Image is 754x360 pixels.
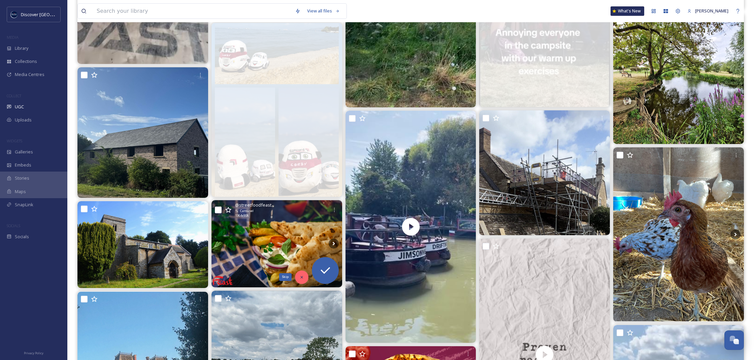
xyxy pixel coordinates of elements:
span: SnapLink [15,202,33,208]
input: Search your library [93,4,292,19]
span: Maps [15,188,26,195]
span: Collections [15,58,37,65]
span: Media Centres [15,71,44,78]
video: Even in uncertain times, there’s joy to be found in the sunshine and the company🌞 • • • #granduni... [346,111,476,343]
img: Welcome to a new working week( well 3days for us) . Just a short one as we prepare for a mighty e... [211,200,342,287]
button: Open Chat [724,330,744,350]
a: Privacy Policy [24,349,43,357]
span: Galleries [15,149,33,155]
img: thumbnail [346,111,476,343]
span: WIDGETS [7,138,22,143]
span: [PERSON_NAME] [695,8,728,14]
span: Stories [15,175,29,181]
img: Look at these two besties 👯‍♀️ #chickens #chickensofinstagram🐔 #poultry #towcester #bellplantation [613,147,744,321]
span: Discover [GEOGRAPHIC_DATA] [21,11,82,17]
img: Wir sind auch dort unterwegs wo andere Urlaub machen 🚛☀️🏝 #concordexpress #logistik #sonderfahrte... [211,23,342,197]
span: Socials [15,233,29,240]
span: SOCIALS [7,223,20,228]
img: Thank you Thomas for the scaffolding ready to start the rear Collyweston roof of this Grade II li... [479,110,610,235]
div: Skip [279,273,292,281]
span: Privacy Policy [24,351,43,355]
a: View all files [304,4,343,17]
img: New natural Blue slates for this new build home in Lincolnshire. Heritage Roofing Services - Stam... [77,67,208,198]
span: MEDIA [7,35,19,40]
span: Uploads [15,117,32,123]
img: The next church of my 2014 52 churches project is St Catherine, Draughton. A tiny village out nea... [77,201,208,288]
span: Embeds [15,162,31,168]
span: COLLECT [7,93,21,98]
img: Happy Wednesday all, have a lovely day. #denford #northamptonshire #rivernene #countryside #captu... [613,13,744,144]
a: What's New [611,6,644,16]
span: 1364 x 908 [235,213,249,218]
span: @ streetfoodfeast [235,202,271,208]
a: [PERSON_NAME] [684,4,732,17]
img: Untitled%20design%20%282%29.png [11,11,18,18]
span: UGC [15,104,24,110]
span: Library [15,45,28,51]
span: Carousel [240,209,254,213]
